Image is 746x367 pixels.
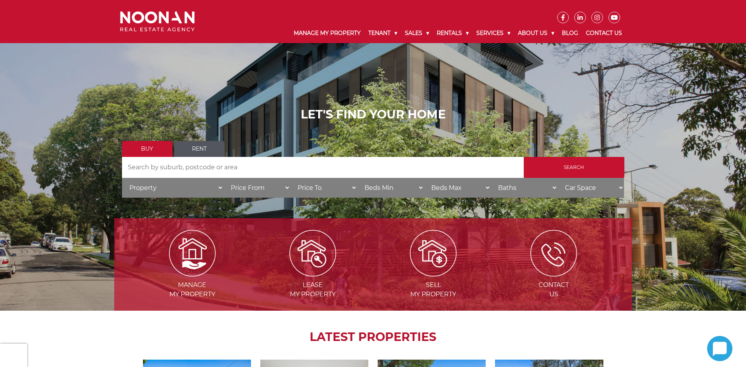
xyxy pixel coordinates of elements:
input: Search [524,157,624,178]
img: Noonan Real Estate Agency [120,11,195,32]
a: Blog [558,23,582,43]
a: Rentals [433,23,472,43]
span: Contact Us [494,280,613,299]
span: Manage my Property [133,280,252,299]
a: Sales [401,23,433,43]
img: Lease my property [289,230,336,277]
a: Leasemy Property [253,249,372,298]
span: Sell my Property [374,280,493,299]
a: Manage My Property [290,23,364,43]
a: ContactUs [494,249,613,298]
a: Managemy Property [133,249,252,298]
img: Manage my Property [169,230,216,277]
a: Tenant [364,23,401,43]
img: Sell my property [410,230,457,277]
h1: LET'S FIND YOUR HOME [122,108,624,122]
a: Services [472,23,514,43]
h2: LATEST PROPERTIES [134,330,613,344]
input: Search by suburb, postcode or area [122,157,524,178]
span: Lease my Property [253,280,372,299]
a: About Us [514,23,558,43]
img: ICONS [530,230,577,277]
a: Buy [122,141,173,157]
a: Contact Us [582,23,626,43]
a: Rent [174,141,225,157]
a: Sellmy Property [374,249,493,298]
